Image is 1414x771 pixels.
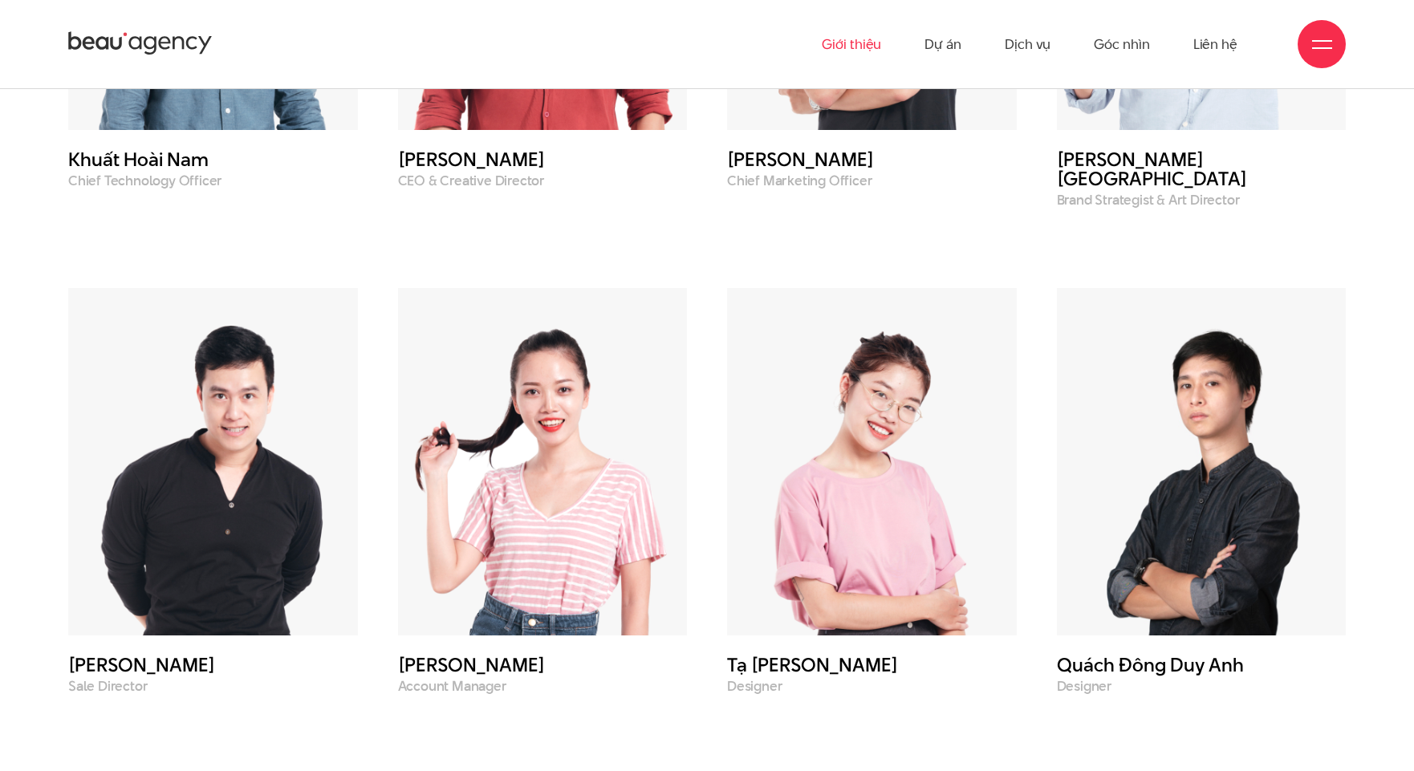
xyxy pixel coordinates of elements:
img: Tạ Bích Huyền [727,288,1017,635]
p: Designer [1057,679,1347,694]
p: CEO & Creative Director [398,173,688,189]
h3: Tạ [PERSON_NAME] [727,655,1017,675]
p: Sale Director [68,679,358,694]
p: Chief Marketing Officer [727,173,1017,189]
img: Bùi Thị Hoà [398,288,688,635]
h3: [PERSON_NAME][GEOGRAPHIC_DATA] [1057,150,1347,189]
p: Brand Strategist & Art Director [1057,193,1347,208]
h3: Quách Đông Duy Anh [1057,655,1347,675]
p: Account Manager [398,679,688,694]
h3: [PERSON_NAME] [727,150,1017,169]
h3: [PERSON_NAME] [68,655,358,675]
h3: [PERSON_NAME] [398,655,688,675]
img: Phan Trọng Thắng [68,288,358,635]
p: Designer [727,679,1017,694]
h3: Khuất Hoài Nam [68,150,358,169]
img: Quách Đông Duy Anh [1057,288,1347,635]
h3: [PERSON_NAME] [398,150,688,169]
p: Chief Technology Officer [68,173,358,189]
